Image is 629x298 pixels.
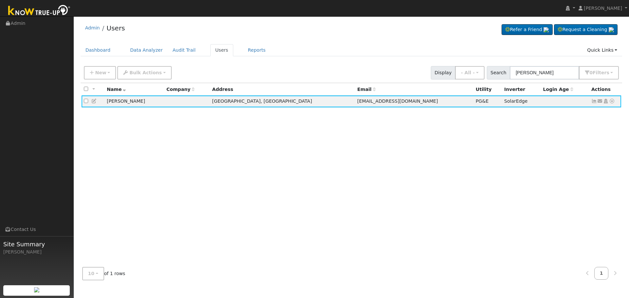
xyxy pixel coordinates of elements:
button: New [84,66,116,79]
a: Other actions [609,98,615,105]
span: Display [431,66,455,79]
input: Search [510,66,579,79]
a: Refer a Friend [502,24,553,35]
div: Address [212,86,353,93]
div: [PERSON_NAME] [3,249,70,255]
a: Users [210,44,233,56]
span: Filter [593,70,609,75]
span: 10 [88,271,95,276]
div: Actions [591,86,619,93]
a: Quick Links [582,44,622,56]
a: Audit Trail [168,44,200,56]
a: Show Graph [591,98,597,104]
button: 10 [82,267,104,280]
span: [PERSON_NAME] [584,6,622,11]
span: Bulk Actions [129,70,162,75]
img: retrieve [609,27,614,32]
a: Data Analyzer [125,44,168,56]
span: Company name [166,87,195,92]
button: - All - [455,66,485,79]
a: Request a Cleaning [554,24,618,35]
img: retrieve [543,27,549,32]
a: Dashboard [81,44,116,56]
span: New [95,70,106,75]
a: harveychill@yahoo.com [597,98,603,105]
a: Edit User [91,98,97,104]
span: Name [107,87,126,92]
div: Inverter [504,86,539,93]
a: 1 [594,267,609,280]
button: Bulk Actions [117,66,171,79]
span: of 1 rows [82,267,125,280]
td: [PERSON_NAME] [105,96,164,108]
img: Know True-Up [5,4,74,18]
span: SolarEdge [504,98,527,104]
td: [GEOGRAPHIC_DATA], [GEOGRAPHIC_DATA] [210,96,355,108]
span: Days since last login [543,87,573,92]
div: Utility [476,86,500,93]
a: Users [106,24,125,32]
img: retrieve [34,287,39,292]
span: Email [357,87,376,92]
span: [EMAIL_ADDRESS][DOMAIN_NAME] [357,98,438,104]
button: 0Filters [579,66,619,79]
span: Search [487,66,510,79]
span: Site Summary [3,240,70,249]
a: Reports [243,44,271,56]
span: PG&E [476,98,488,104]
span: s [606,70,609,75]
a: Login As [603,98,609,104]
a: Admin [85,25,100,30]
